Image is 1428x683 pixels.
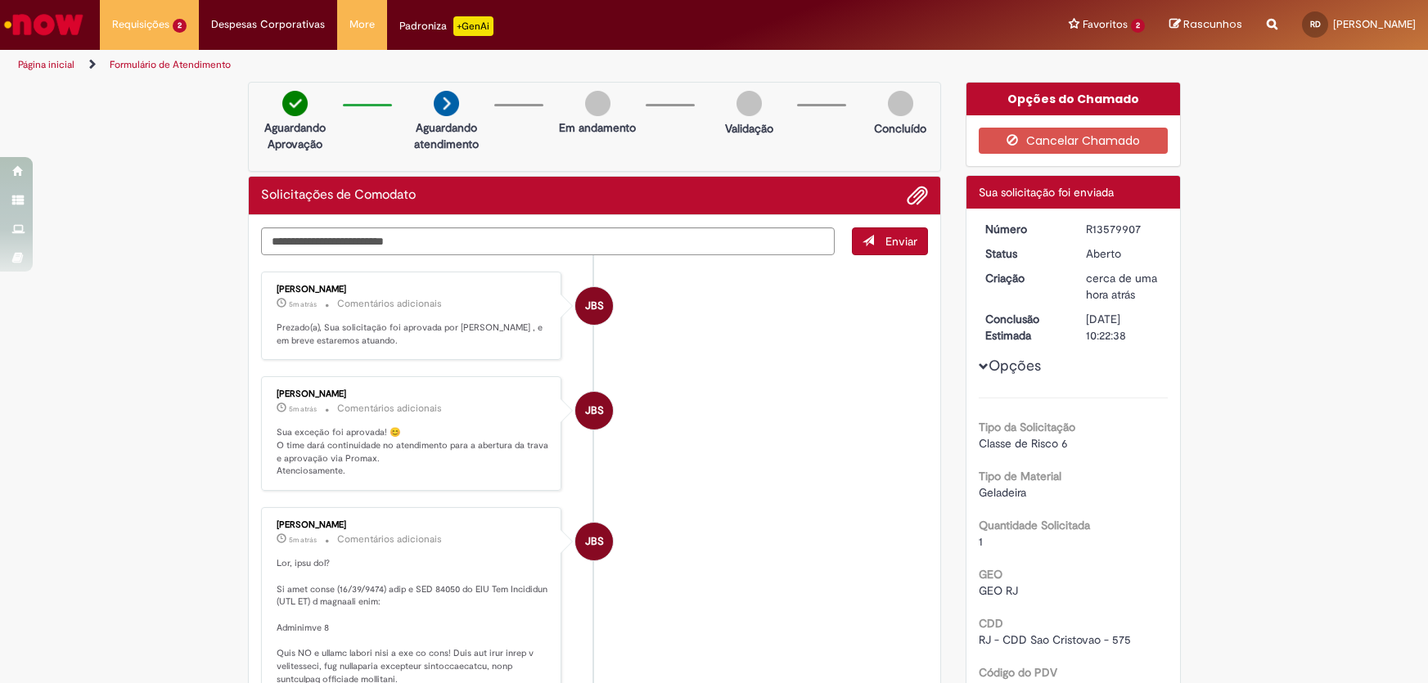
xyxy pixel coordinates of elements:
[1086,270,1162,303] div: 30/09/2025 09:03:09
[349,16,375,33] span: More
[874,120,926,137] p: Concluído
[1086,221,1162,237] div: R13579907
[852,227,928,255] button: Enviar
[973,245,1074,262] dt: Status
[979,632,1131,647] span: RJ - CDD Sao Cristovao - 575
[211,16,325,33] span: Despesas Corporativas
[1131,19,1145,33] span: 2
[289,299,317,309] time: 30/09/2025 10:22:38
[979,469,1061,483] b: Tipo de Material
[1169,17,1242,33] a: Rascunhos
[585,391,604,430] span: JBS
[277,426,549,478] p: Sua exceção foi aprovada! 😊 O time dará continuidade no atendimento para a abertura da trava e ap...
[337,532,442,546] small: Comentários adicionais
[979,128,1168,154] button: Cancelar Chamado
[277,321,549,347] p: Prezado(a), Sua solicitação foi aprovada por [PERSON_NAME] , e em breve estaremos atuando.
[399,16,493,36] div: Padroniza
[979,567,1002,582] b: GEO
[979,436,1068,451] span: Classe de Risco 6
[585,286,604,326] span: JBS
[559,119,636,136] p: Em andamento
[434,91,459,116] img: arrow-next.png
[885,234,917,249] span: Enviar
[289,299,317,309] span: 5m atrás
[261,227,836,255] textarea: Digite sua mensagem aqui...
[979,665,1057,680] b: Código do PDV
[282,91,308,116] img: check-circle-green.png
[12,50,939,80] ul: Trilhas de página
[907,185,928,206] button: Adicionar anexos
[261,188,416,203] h2: Solicitações de Comodato Histórico de tíquete
[289,535,317,545] span: 5m atrás
[888,91,913,116] img: img-circle-grey.png
[2,8,86,41] img: ServiceNow
[1333,17,1416,31] span: [PERSON_NAME]
[575,287,613,325] div: Jacqueline Batista Shiota
[979,485,1026,500] span: Geladeira
[973,270,1074,286] dt: Criação
[1086,245,1162,262] div: Aberto
[973,311,1074,344] dt: Conclusão Estimada
[173,19,187,33] span: 2
[585,522,604,561] span: JBS
[18,58,74,71] a: Página inicial
[289,535,317,545] time: 30/09/2025 10:22:26
[575,523,613,560] div: Jacqueline Batista Shiota
[979,583,1018,598] span: GEO RJ
[1086,311,1162,344] div: [DATE] 10:22:38
[277,389,549,399] div: [PERSON_NAME]
[979,420,1075,434] b: Tipo da Solicitação
[289,404,317,414] span: 5m atrás
[407,119,486,152] p: Aguardando atendimento
[737,91,762,116] img: img-circle-grey.png
[337,297,442,311] small: Comentários adicionais
[979,518,1090,532] b: Quantidade Solicitada
[979,616,1003,631] b: CDD
[966,83,1180,115] div: Opções do Chamado
[1083,16,1128,33] span: Favoritos
[337,402,442,416] small: Comentários adicionais
[112,16,169,33] span: Requisições
[1310,19,1321,29] span: RD
[277,520,549,530] div: [PERSON_NAME]
[575,392,613,429] div: Jacqueline Batista Shiota
[979,185,1114,200] span: Sua solicitação foi enviada
[725,120,773,137] p: Validação
[110,58,231,71] a: Formulário de Atendimento
[289,404,317,414] time: 30/09/2025 10:22:33
[453,16,493,36] p: +GenAi
[255,119,335,152] p: Aguardando Aprovação
[973,221,1074,237] dt: Número
[1086,271,1157,302] span: cerca de uma hora atrás
[1086,271,1157,302] time: 30/09/2025 09:03:09
[979,534,983,549] span: 1
[277,285,549,294] div: [PERSON_NAME]
[1183,16,1242,32] span: Rascunhos
[585,91,610,116] img: img-circle-grey.png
